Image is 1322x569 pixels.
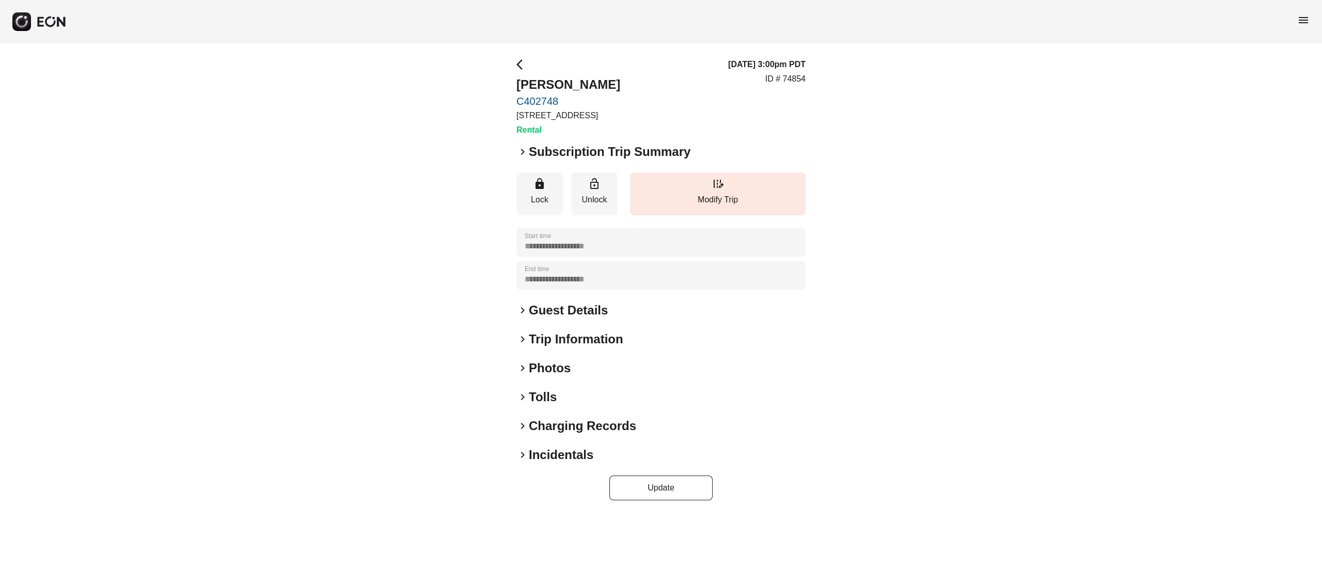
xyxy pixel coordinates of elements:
span: edit_road [712,178,724,190]
p: [STREET_ADDRESS] [516,109,620,122]
h2: Photos [529,360,571,376]
button: Unlock [571,172,618,215]
span: menu [1297,14,1310,26]
span: arrow_back_ios [516,58,529,71]
span: keyboard_arrow_right [516,146,529,158]
button: Lock [516,172,563,215]
p: Unlock [576,194,612,206]
button: Modify Trip [630,172,806,215]
span: keyboard_arrow_right [516,304,529,317]
h2: [PERSON_NAME] [516,76,620,93]
span: keyboard_arrow_right [516,420,529,432]
h3: Rental [516,124,620,136]
h2: Subscription Trip Summary [529,144,690,160]
p: ID # 74854 [765,73,806,85]
span: keyboard_arrow_right [516,333,529,345]
h2: Trip Information [529,331,623,347]
h2: Incidentals [529,447,593,463]
button: Update [609,476,713,500]
span: keyboard_arrow_right [516,362,529,374]
span: keyboard_arrow_right [516,449,529,461]
span: lock_open [588,178,601,190]
span: keyboard_arrow_right [516,391,529,403]
p: Lock [522,194,558,206]
h2: Charging Records [529,418,636,434]
p: Modify Trip [635,194,800,206]
a: C402748 [516,95,620,107]
h3: [DATE] 3:00pm PDT [728,58,806,71]
h2: Tolls [529,389,557,405]
h2: Guest Details [529,302,608,319]
span: lock [533,178,546,190]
